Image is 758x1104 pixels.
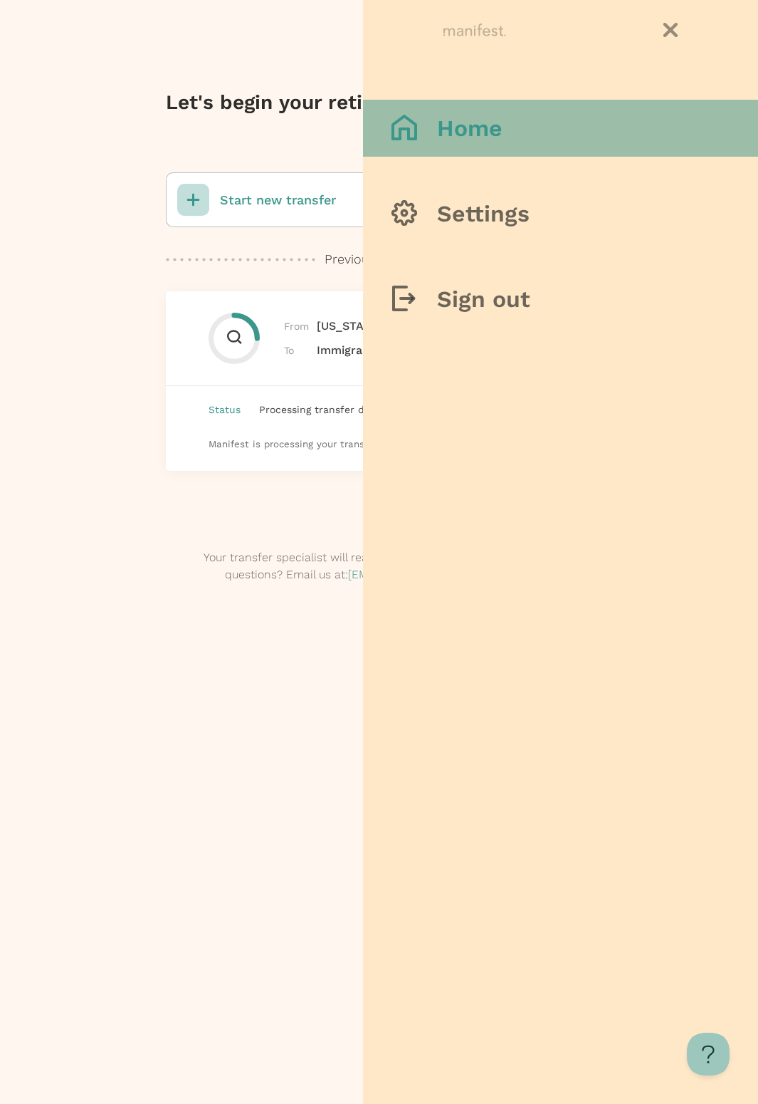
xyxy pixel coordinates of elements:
[363,271,758,328] button: Sign out
[687,1033,730,1076] iframe: Toggle Customer Support
[437,114,502,142] h3: Home
[437,285,530,313] h3: Sign out
[363,100,758,157] button: Home
[437,199,530,228] h3: Settings
[363,185,758,242] button: Settings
